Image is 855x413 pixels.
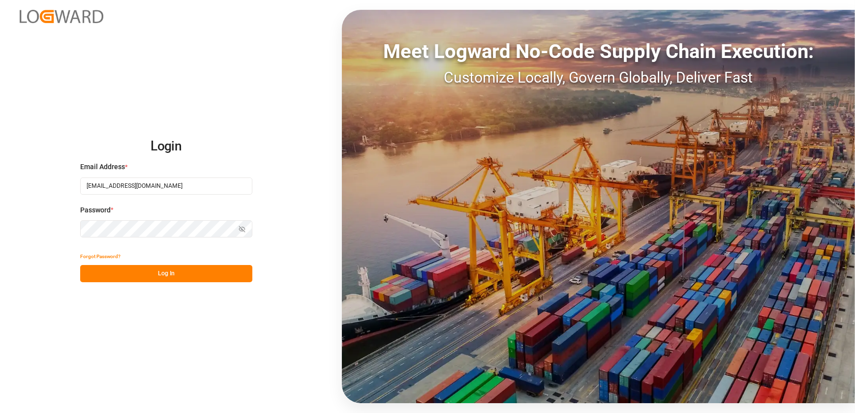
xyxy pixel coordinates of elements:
button: Log In [80,265,252,282]
h2: Login [80,131,252,162]
div: Customize Locally, Govern Globally, Deliver Fast [342,66,855,88]
button: Forgot Password? [80,248,121,265]
span: Password [80,205,111,215]
img: Logward_new_orange.png [20,10,103,23]
span: Email Address [80,162,125,172]
div: Meet Logward No-Code Supply Chain Execution: [342,37,855,66]
input: Enter your email [80,177,252,195]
